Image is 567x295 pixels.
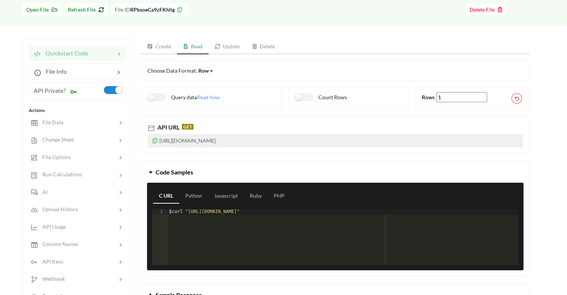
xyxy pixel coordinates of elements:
[295,93,347,101] label: Count Rows
[38,241,78,247] span: Column Names
[26,6,57,13] span: Open File
[38,119,63,125] span: File Data
[469,6,503,13] span: Delete File
[34,87,66,94] span: API Private?
[152,209,168,215] div: 1
[179,189,208,204] a: Python
[64,3,108,15] button: Refresh File
[147,134,523,147] p: [URL][DOMAIN_NAME]
[41,68,67,75] span: File Info
[246,39,281,54] a: Delete
[182,124,193,130] span: GET
[141,162,529,183] button: Code Samples
[156,124,180,131] span: API URL
[244,189,268,204] a: Ruby
[177,39,209,54] a: Read
[38,276,65,282] span: Webhook
[38,171,82,177] span: Run Calculations
[38,154,71,160] span: File Options
[130,6,175,13] b: RPbsoeCa9zFKhlig
[68,6,104,13] span: Refresh File
[38,258,63,265] span: API Keys
[198,67,209,74] div: Row
[147,93,197,101] label: Query data
[422,94,435,100] b: Rows
[38,189,48,195] span: AI
[22,3,61,15] button: Open File
[208,39,246,54] a: Update
[29,107,126,114] div: Actions
[38,206,78,212] span: Upload History
[41,49,88,57] span: Quickstart Code
[156,168,193,176] span: Code Samples
[115,6,130,13] span: File ID
[268,189,291,204] a: PHP
[141,39,177,54] a: Create
[153,189,179,204] a: C URL
[147,67,214,74] span: Choose Data Format:
[208,189,244,204] a: Javascript
[466,3,507,15] button: Delete File
[38,223,66,230] span: API Usage
[197,94,220,100] span: Read how
[38,136,74,143] span: Change Sheet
